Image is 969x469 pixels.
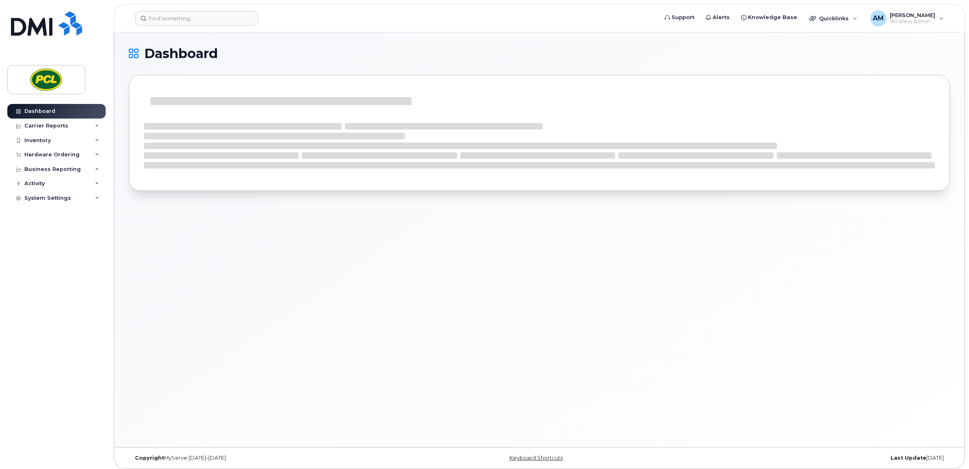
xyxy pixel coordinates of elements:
[891,455,926,461] strong: Last Update
[144,48,218,60] span: Dashboard
[509,455,563,461] a: Keyboard Shortcuts
[129,455,403,461] div: MyServe [DATE]–[DATE]
[135,455,164,461] strong: Copyright
[676,455,950,461] div: [DATE]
